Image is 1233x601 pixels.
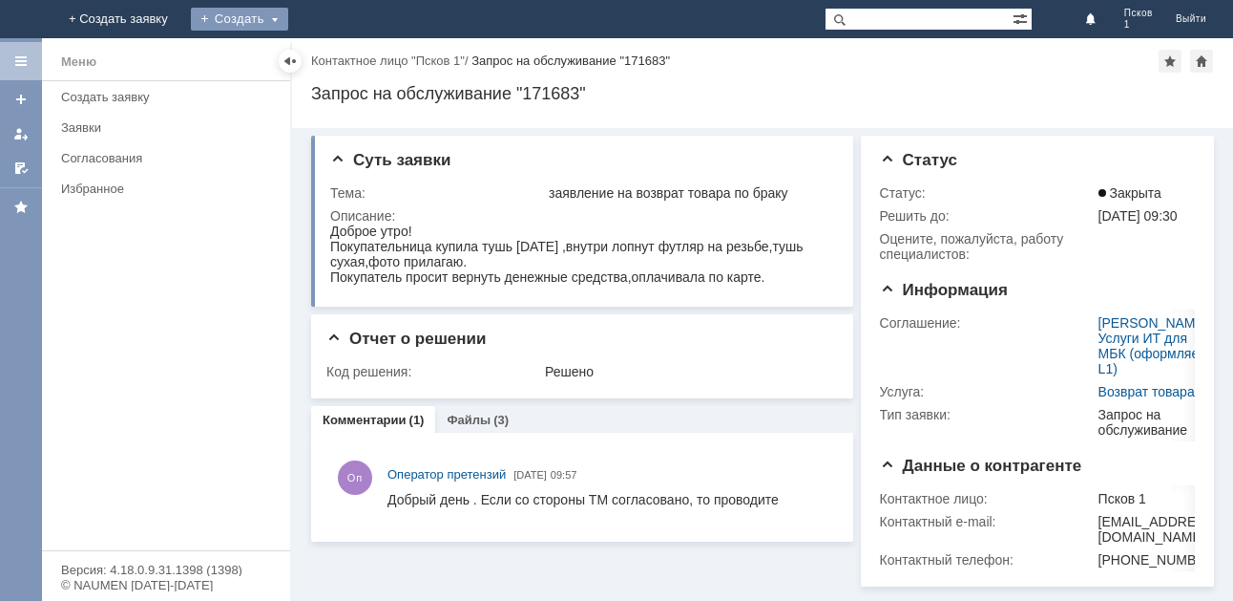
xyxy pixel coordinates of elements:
div: Описание: [330,208,832,224]
div: [EMAIL_ADDRESS][DOMAIN_NAME] [1098,514,1219,545]
div: Решить до: [880,208,1095,224]
a: Заявки [53,113,286,142]
div: Псков 1 [1098,491,1219,506]
a: Создать заявку [53,82,286,112]
div: Избранное [61,182,258,196]
span: Расширенный поиск [1013,9,1032,27]
span: Отчет о решении [326,330,486,348]
div: Код решения: [326,364,541,379]
div: Запрос на обслуживание "171683" [311,84,1214,103]
span: Статус [880,151,957,169]
div: © NAUMEN [DATE]-[DATE] [61,579,271,591]
div: Контактное лицо: [880,491,1095,506]
a: Создать заявку [6,84,36,115]
div: Добавить в избранное [1159,50,1181,73]
div: Статус: [880,185,1095,201]
div: Меню [61,51,96,74]
a: Файлы [447,413,491,427]
div: Контактный e-mail: [880,514,1095,529]
div: Тема: [330,185,545,201]
a: Контактное лицо "Псков 1" [311,54,465,68]
div: (1) [409,413,425,427]
div: заявление на возврат товара по браку [549,185,828,201]
span: 09:57 [551,469,577,481]
div: Сделать домашней страницей [1190,50,1213,73]
a: Мои заявки [6,118,36,149]
a: [PERSON_NAME]. Услуги ИТ для МБК (оформляет L1) [1098,315,1212,376]
div: Согласования [61,151,279,165]
div: [PHONE_NUMBER] [1098,552,1219,568]
div: Решено [545,364,828,379]
span: Псков [1124,8,1153,19]
a: Согласования [53,143,286,173]
a: Оператор претензий [387,465,506,484]
span: Информация [880,281,1008,299]
div: Oцените, пожалуйста, работу специалистов: [880,231,1095,262]
div: Заявки [61,120,279,135]
div: (3) [493,413,509,427]
a: Мои согласования [6,153,36,183]
span: [DATE] 09:30 [1098,208,1178,224]
span: Закрыта [1098,185,1161,201]
div: Услуга: [880,384,1095,399]
a: Комментарии [323,413,407,427]
div: Скрыть меню [279,50,302,73]
div: Соглашение: [880,315,1095,331]
div: Создать заявку [61,90,279,104]
div: / [311,54,471,68]
span: Суть заявки [330,151,450,169]
span: Данные о контрагенте [880,457,1082,475]
span: [DATE] [513,469,547,481]
span: 1 [1124,19,1153,31]
div: Тип заявки: [880,407,1095,422]
div: Версия: 4.18.0.9.31.1398 (1398) [61,564,271,576]
span: Оператор претензий [387,467,506,482]
div: Создать [191,8,288,31]
a: Возврат товара [1098,384,1195,399]
div: Запрос на обслуживание [1098,407,1212,438]
div: Контактный телефон: [880,552,1095,568]
div: Запрос на обслуживание "171683" [471,54,670,68]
